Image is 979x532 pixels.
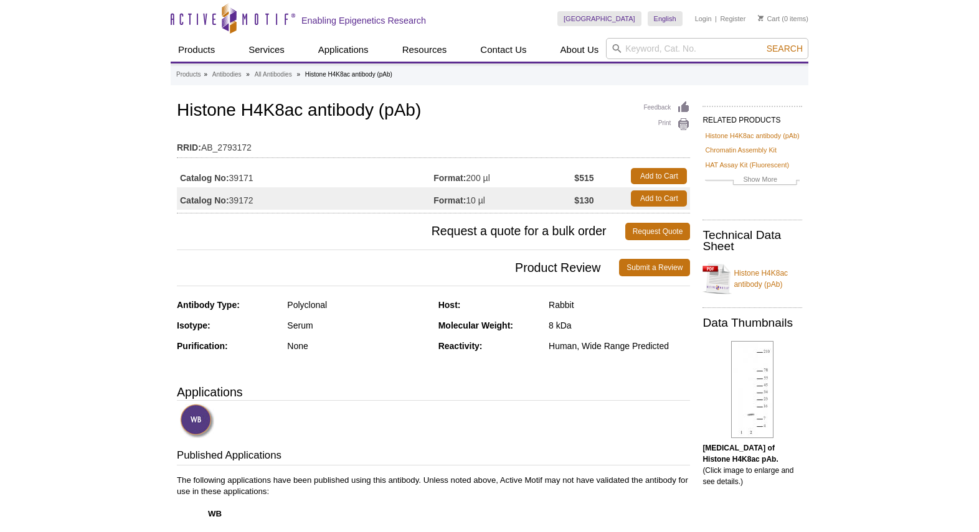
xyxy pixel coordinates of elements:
img: Western Blot Validated [180,404,214,438]
td: 10 µl [433,187,574,210]
strong: $130 [574,195,594,206]
div: Human, Wide Range Predicted [549,340,690,352]
b: [MEDICAL_DATA] of Histone H4K8ac pAb. [702,444,778,464]
a: Feedback [643,101,690,114]
a: Contact Us [473,38,534,62]
strong: $515 [574,172,594,184]
a: Login [695,14,712,23]
div: Polyclonal [287,299,428,310]
li: (0 items) [758,11,808,26]
a: [GEOGRAPHIC_DATA] [557,11,641,26]
strong: Catalog No: [180,195,229,206]
img: Histone H4K8ac antibody (pAb) tested by Western blot. [731,341,773,438]
a: Histone H4K8ac antibody (pAb) [705,130,799,141]
a: Services [241,38,292,62]
a: Products [176,69,201,80]
a: Add to Cart [631,190,687,207]
p: (Click image to enlarge and see details.) [702,442,802,487]
li: | [715,11,717,26]
a: Submit a Review [619,259,690,276]
strong: Host: [438,300,461,310]
li: Histone H4K8ac antibody (pAb) [305,71,392,78]
td: 200 µl [433,165,574,187]
a: About Us [553,38,607,62]
h1: Histone H4K8ac antibody (pAb) [177,101,690,122]
li: » [246,71,250,78]
h3: Applications [177,383,690,401]
strong: Catalog No: [180,172,229,184]
div: Serum [287,320,428,331]
strong: WB [208,509,222,518]
input: Keyword, Cat. No. [606,38,808,59]
li: » [296,71,300,78]
a: Products [171,38,222,62]
a: All Antibodies [255,69,292,80]
a: HAT Assay Kit (Fluorescent) [705,159,789,170]
img: Your Cart [758,15,764,21]
a: Chromatin Assembly Kit [705,144,777,156]
td: 39171 [177,165,433,187]
div: Rabbit [549,299,690,310]
a: Register [720,14,745,23]
strong: Format: [433,195,466,206]
a: Antibodies [212,69,242,80]
h2: Technical Data Sheet [702,230,802,252]
button: Search [763,43,806,54]
strong: Antibody Type: [177,300,240,310]
strong: Molecular Weight: [438,320,513,330]
a: Histone H4K8ac antibody (pAb) [702,260,802,297]
h3: Published Applications [177,448,690,465]
div: 8 kDa [549,320,690,331]
a: Show More [705,174,800,188]
span: Search [767,44,803,54]
h2: Data Thumbnails [702,317,802,329]
span: Product Review [177,259,619,276]
h2: Enabling Epigenetics Research [301,15,426,26]
strong: Format: [433,172,466,184]
a: Print [643,118,690,131]
a: English [648,11,683,26]
li: » [204,71,207,78]
strong: Purification: [177,341,228,351]
a: Resources [395,38,455,62]
h2: RELATED PRODUCTS [702,106,802,128]
strong: RRID: [177,142,201,153]
span: Request a quote for a bulk order [177,223,625,240]
div: None [287,340,428,352]
a: Request Quote [625,223,691,240]
td: 39172 [177,187,433,210]
a: Cart [758,14,780,23]
strong: Isotype: [177,320,210,330]
a: Add to Cart [631,168,687,184]
td: AB_2793172 [177,134,690,154]
a: Applications [311,38,376,62]
strong: Reactivity: [438,341,483,351]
